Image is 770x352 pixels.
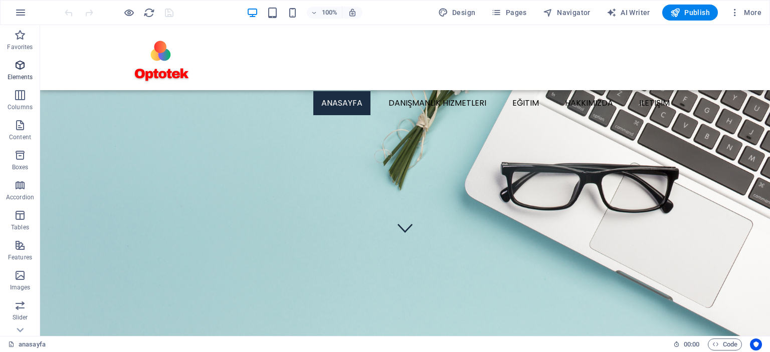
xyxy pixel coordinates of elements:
[670,8,710,18] span: Publish
[13,313,28,321] p: Slider
[603,5,654,21] button: AI Writer
[543,8,591,18] span: Navigator
[662,5,718,21] button: Publish
[539,5,595,21] button: Navigator
[712,338,737,350] span: Code
[12,163,29,171] p: Boxes
[8,253,32,261] p: Features
[434,5,480,21] div: Design (Ctrl+Alt+Y)
[9,133,31,141] p: Content
[348,8,357,17] i: On resize automatically adjust zoom level to fit chosen device.
[691,340,692,348] span: :
[607,8,650,18] span: AI Writer
[7,43,33,51] p: Favorites
[434,5,480,21] button: Design
[8,73,33,81] p: Elements
[143,7,155,19] i: Reload page
[750,338,762,350] button: Usercentrics
[491,8,526,18] span: Pages
[11,223,29,231] p: Tables
[307,7,342,19] button: 100%
[6,193,34,201] p: Accordion
[726,5,765,21] button: More
[10,283,31,291] p: Images
[730,8,761,18] span: More
[8,103,33,111] p: Columns
[487,5,530,21] button: Pages
[438,8,476,18] span: Design
[8,338,46,350] a: Click to cancel selection. Double-click to open Pages
[708,338,742,350] button: Code
[322,7,338,19] h6: 100%
[684,338,699,350] span: 00 00
[143,7,155,19] button: reload
[673,338,700,350] h6: Session time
